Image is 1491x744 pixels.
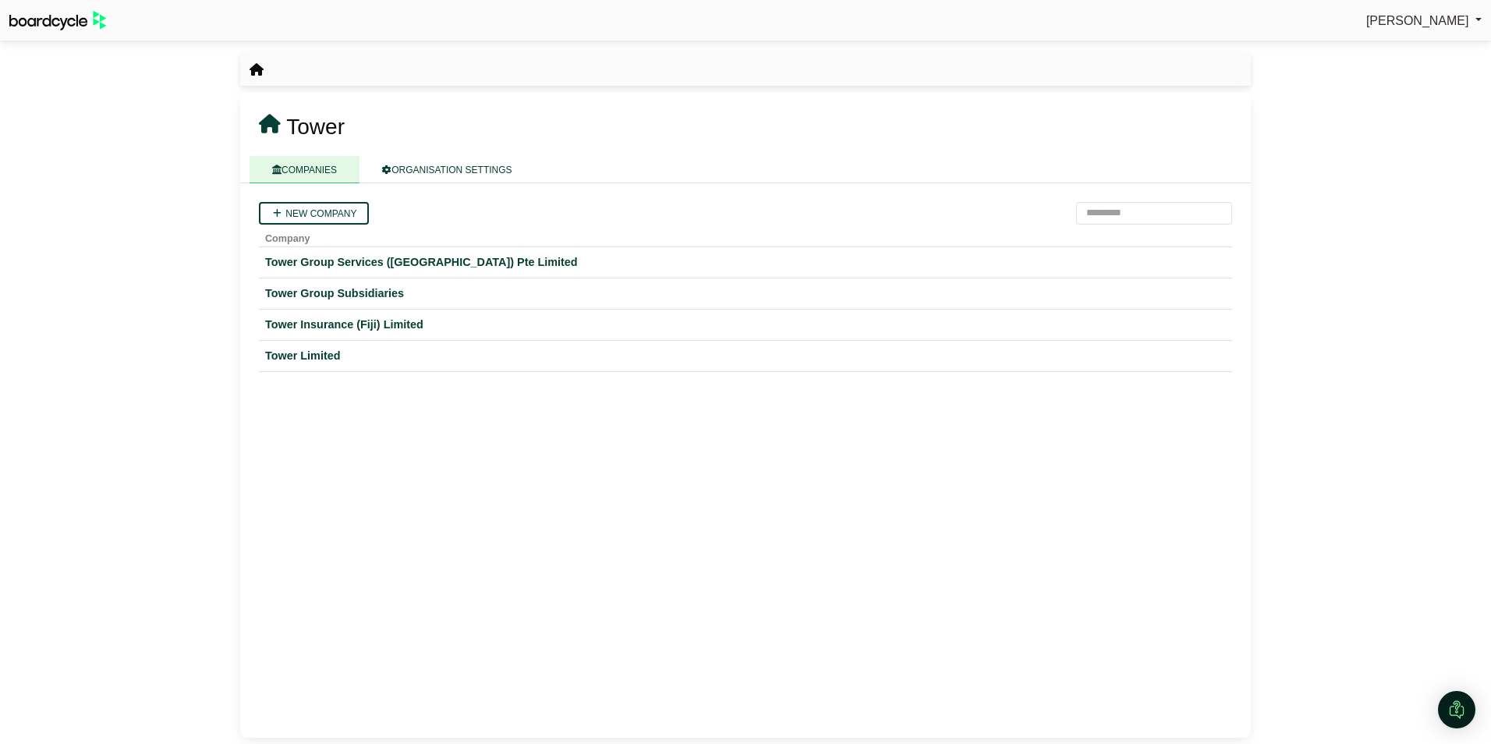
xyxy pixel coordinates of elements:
div: Open Intercom Messenger [1438,691,1475,728]
a: [PERSON_NAME] [1366,11,1482,31]
img: BoardcycleBlackGreen-aaafeed430059cb809a45853b8cf6d952af9d84e6e89e1f1685b34bfd5cb7d64.svg [9,11,106,30]
a: COMPANIES [250,156,359,183]
a: Tower Insurance (Fiji) Limited [265,316,1226,334]
a: New company [259,202,369,225]
span: Tower [286,115,345,139]
a: ORGANISATION SETTINGS [359,156,534,183]
a: Tower Group Subsidiaries [265,285,1226,303]
span: [PERSON_NAME] [1366,14,1469,27]
a: Tower Group Services ([GEOGRAPHIC_DATA]) Pte Limited [265,253,1226,271]
th: Company [259,225,1232,247]
a: Tower Limited [265,347,1226,365]
nav: breadcrumb [250,60,264,80]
